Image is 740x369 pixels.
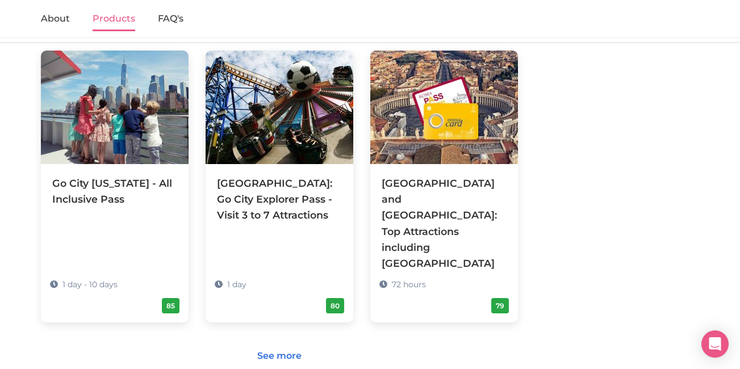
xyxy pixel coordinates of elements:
div: Go City [US_STATE] - All Inclusive Pass [52,175,177,207]
div: [GEOGRAPHIC_DATA] and [GEOGRAPHIC_DATA]: Top Attractions including [GEOGRAPHIC_DATA] [382,175,507,271]
a: [GEOGRAPHIC_DATA]: Go City Explorer Pass - Visit 3 to 7 Attractions 1 day 80 [206,51,353,274]
img: Go City New York - All Inclusive Pass [41,51,189,164]
img: Rome and Vatican Pass: Top Attractions including Colosseum [370,51,518,164]
div: 79 [491,298,509,313]
span: 1 day [227,279,246,290]
a: Go City [US_STATE] - All Inclusive Pass 1 day - 10 days 85 [41,51,189,258]
a: Products [93,7,135,31]
div: 80 [326,298,344,313]
a: See more [250,345,309,367]
img: Seoul: Go City Explorer Pass - Visit 3 to 7 Attractions [206,51,353,164]
div: Open Intercom Messenger [701,330,729,358]
a: FAQ's [158,7,183,31]
div: 85 [162,298,179,313]
span: 72 hours [392,279,426,290]
a: About [41,7,70,31]
a: [GEOGRAPHIC_DATA] and [GEOGRAPHIC_DATA]: Top Attractions including [GEOGRAPHIC_DATA] 72 hours 79 [370,51,518,322]
span: 1 day - 10 days [62,279,118,290]
div: [GEOGRAPHIC_DATA]: Go City Explorer Pass - Visit 3 to 7 Attractions [217,175,342,223]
